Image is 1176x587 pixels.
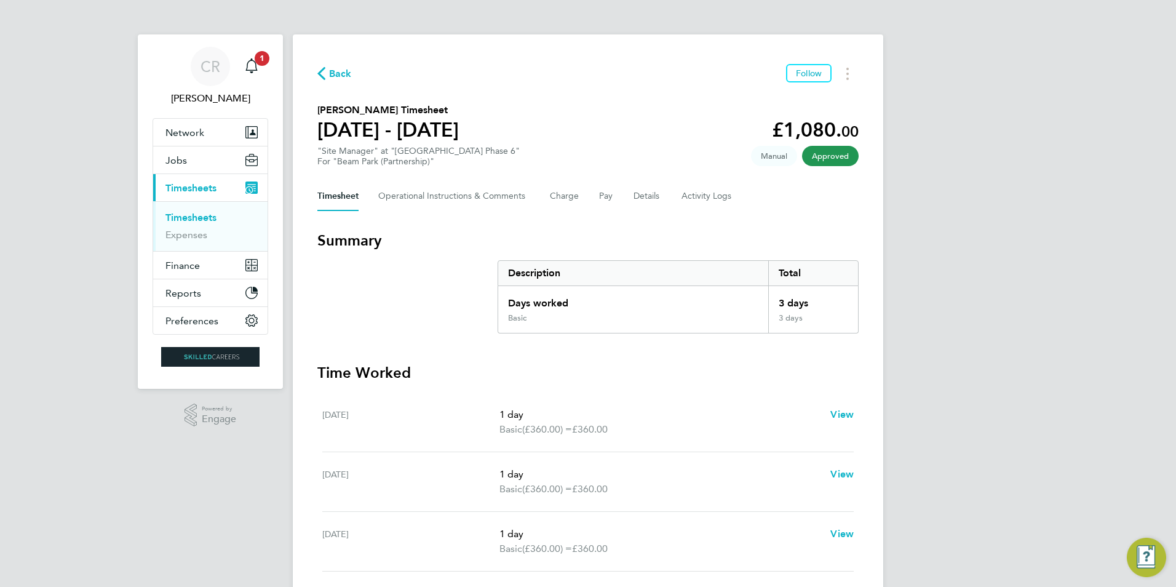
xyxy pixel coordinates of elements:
[161,347,260,367] img: skilledcareers-logo-retina.png
[165,315,218,327] span: Preferences
[572,543,608,554] span: £360.00
[153,146,268,174] button: Jobs
[522,423,572,435] span: (£360.00) =
[522,543,572,554] span: (£360.00) =
[1127,538,1166,577] button: Engage Resource Center
[830,409,854,420] span: View
[499,422,522,437] span: Basic
[508,313,526,323] div: Basic
[165,154,187,166] span: Jobs
[796,68,822,79] span: Follow
[322,467,499,497] div: [DATE]
[202,414,236,425] span: Engage
[317,231,859,250] h3: Summary
[153,174,268,201] button: Timesheets
[499,527,820,541] p: 1 day
[599,182,614,211] button: Pay
[378,182,530,211] button: Operational Instructions & Comments
[201,58,220,74] span: CR
[499,482,522,497] span: Basic
[830,467,854,482] a: View
[153,201,268,251] div: Timesheets
[572,483,608,495] span: £360.00
[681,182,733,211] button: Activity Logs
[255,51,269,66] span: 1
[802,146,859,166] span: This timesheet has been approved.
[165,127,204,138] span: Network
[165,260,200,271] span: Finance
[317,118,459,142] h1: [DATE] - [DATE]
[841,122,859,140] span: 00
[185,404,237,427] a: Powered byEngage
[317,363,859,383] h3: Time Worked
[751,146,797,166] span: This timesheet was manually created.
[322,407,499,437] div: [DATE]
[836,64,859,83] button: Timesheets Menu
[772,118,859,142] app-decimal: £1,080.
[322,527,499,556] div: [DATE]
[830,407,854,422] a: View
[202,404,236,414] span: Powered by
[153,347,268,367] a: Go to home page
[830,527,854,541] a: View
[138,34,283,389] nav: Main navigation
[153,279,268,306] button: Reports
[239,47,264,86] a: 1
[499,467,820,482] p: 1 day
[165,182,217,194] span: Timesheets
[550,182,579,211] button: Charge
[498,260,859,333] div: Summary
[153,47,268,106] a: CR[PERSON_NAME]
[153,119,268,146] button: Network
[153,252,268,279] button: Finance
[498,261,768,286] div: Description
[522,483,572,495] span: (£360.00) =
[572,423,608,435] span: £360.00
[499,407,820,422] p: 1 day
[317,66,352,81] button: Back
[165,287,201,299] span: Reports
[165,229,207,241] a: Expenses
[317,182,359,211] button: Timesheet
[329,66,352,81] span: Back
[830,528,854,540] span: View
[768,286,858,313] div: 3 days
[786,64,832,82] button: Follow
[317,146,520,167] div: "Site Manager" at "[GEOGRAPHIC_DATA] Phase 6"
[634,182,662,211] button: Details
[317,103,459,118] h2: [PERSON_NAME] Timesheet
[830,468,854,480] span: View
[153,91,268,106] span: Chris Roberts
[768,261,858,286] div: Total
[317,156,520,167] div: For "Beam Park (Partnership)"
[165,212,217,223] a: Timesheets
[498,286,768,313] div: Days worked
[153,307,268,334] button: Preferences
[499,541,522,556] span: Basic
[768,313,858,333] div: 3 days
